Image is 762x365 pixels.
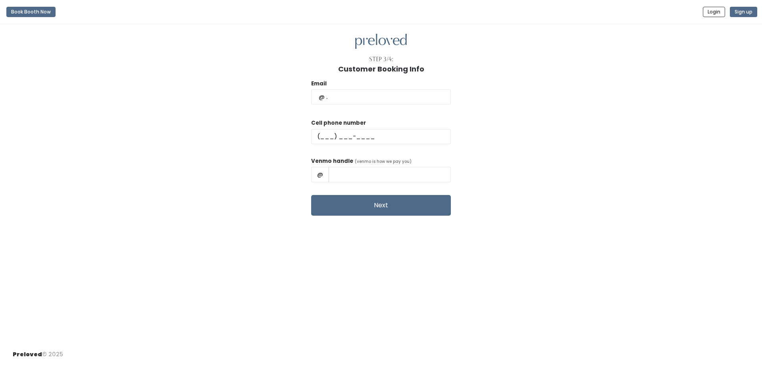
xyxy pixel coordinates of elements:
button: Login [703,7,725,17]
span: Preloved [13,350,42,358]
label: Email [311,80,327,88]
label: Venmo handle [311,157,353,165]
button: Book Booth Now [6,7,56,17]
button: Next [311,195,451,216]
div: Step 3/4: [369,55,393,64]
a: Book Booth Now [6,3,56,21]
input: @ . [311,89,451,104]
span: (venmo is how we pay you) [355,158,412,164]
h1: Customer Booking Info [338,65,424,73]
img: preloved logo [355,34,407,49]
input: (___) ___-____ [311,129,451,144]
span: @ [311,167,329,182]
button: Sign up [730,7,757,17]
div: © 2025 [13,344,63,359]
label: Cell phone number [311,119,366,127]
